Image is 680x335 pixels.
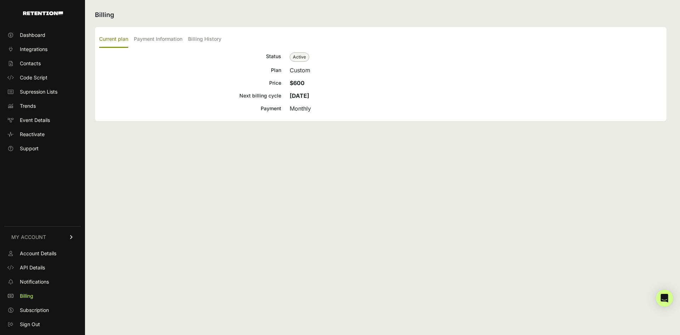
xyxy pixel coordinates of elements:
span: Active [290,52,309,62]
img: Retention.com [23,11,63,15]
a: Integrations [4,44,81,55]
div: Monthly [290,104,662,113]
span: Billing [20,292,33,300]
div: Plan [99,66,281,74]
span: Contacts [20,60,41,67]
span: API Details [20,264,45,271]
label: Current plan [99,31,128,48]
strong: [DATE] [290,92,309,99]
a: Dashboard [4,29,81,41]
a: Code Script [4,72,81,83]
div: Next billing cycle [99,91,281,100]
a: Sign Out [4,319,81,330]
span: Sign Out [20,321,40,328]
a: Billing [4,290,81,302]
a: Supression Lists [4,86,81,97]
a: Contacts [4,58,81,69]
span: Subscription [20,307,49,314]
span: Reactivate [20,131,45,138]
span: Account Details [20,250,56,257]
label: Payment Information [134,31,182,48]
a: Event Details [4,115,81,126]
span: Integrations [20,46,47,53]
div: Price [99,79,281,87]
a: Trends [4,100,81,112]
span: Support [20,145,39,152]
span: Dashboard [20,32,45,39]
span: Event Details [20,117,50,124]
div: Custom [290,66,662,74]
strong: $600 [290,79,305,86]
a: Notifications [4,276,81,287]
span: Supression Lists [20,88,57,95]
a: Account Details [4,248,81,259]
label: Billing History [188,31,221,48]
span: Code Script [20,74,47,81]
a: Reactivate [4,129,81,140]
a: Subscription [4,305,81,316]
a: MY ACCOUNT [4,226,81,248]
span: Notifications [20,278,49,285]
a: Support [4,143,81,154]
span: Trends [20,102,36,110]
div: Payment [99,104,281,113]
span: MY ACCOUNT [11,234,46,241]
div: Status [99,52,281,62]
div: Open Intercom Messenger [656,290,673,307]
a: API Details [4,262,81,273]
h2: Billing [95,10,667,20]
